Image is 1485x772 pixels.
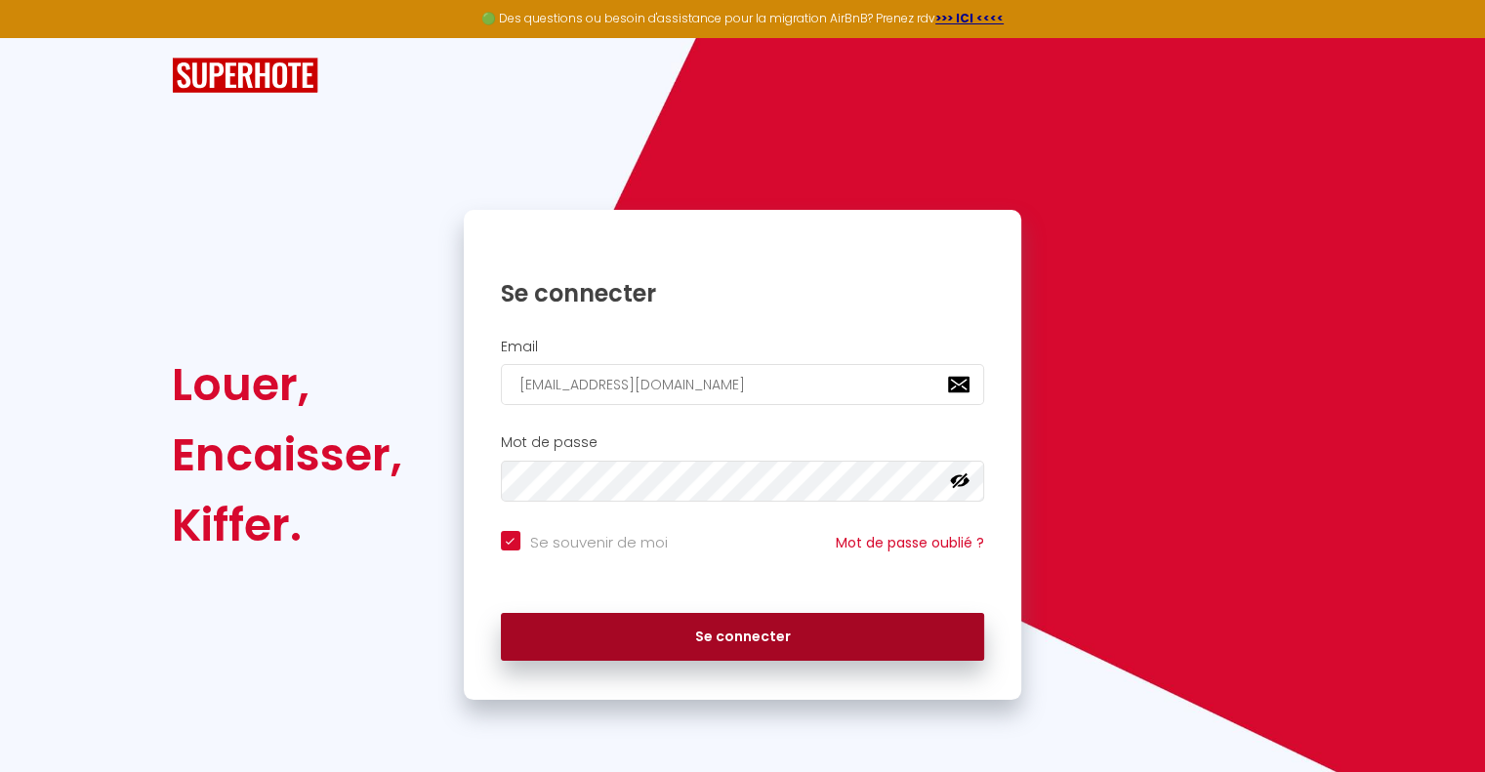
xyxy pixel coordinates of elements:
button: Se connecter [501,613,985,662]
h2: Email [501,339,985,355]
div: Louer, [172,349,402,420]
img: SuperHote logo [172,58,318,94]
div: Encaisser, [172,420,402,490]
input: Ton Email [501,364,985,405]
h2: Mot de passe [501,434,985,451]
a: Mot de passe oublié ? [836,533,984,552]
div: Kiffer. [172,490,402,560]
a: >>> ICI <<<< [935,10,1004,26]
h1: Se connecter [501,278,985,308]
